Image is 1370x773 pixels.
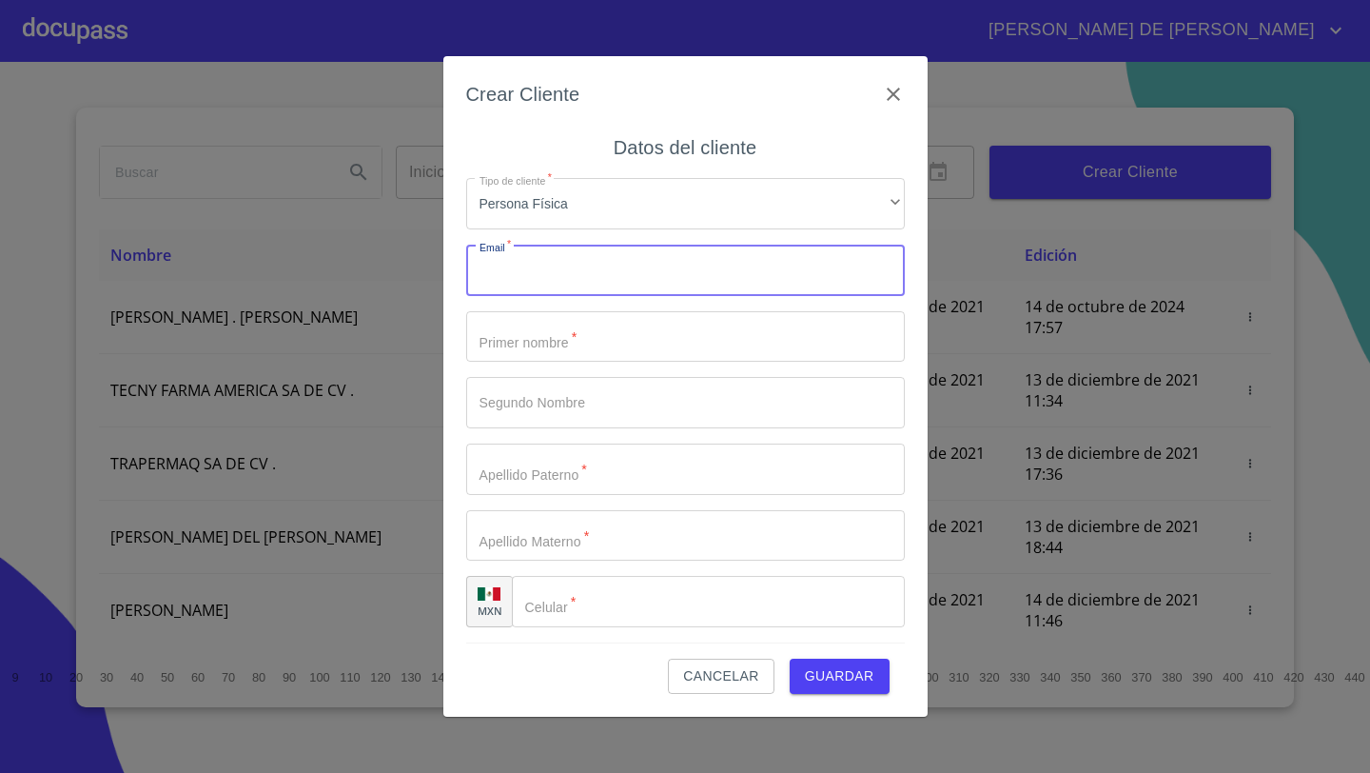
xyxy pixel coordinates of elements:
img: R93DlvwvvjP9fbrDwZeCRYBHk45OWMq+AAOlFVsxT89f82nwPLnD58IP7+ANJEaWYhP0Tx8kkA0WlQMPQsAAgwAOmBj20AXj6... [478,587,500,601]
h6: Crear Cliente [466,79,580,109]
h6: Datos del cliente [614,132,756,163]
button: Guardar [790,659,890,694]
div: Persona Física [466,178,905,229]
span: Guardar [805,664,874,688]
span: Cancelar [683,664,758,688]
button: Cancelar [668,659,773,694]
p: MXN [478,604,502,618]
